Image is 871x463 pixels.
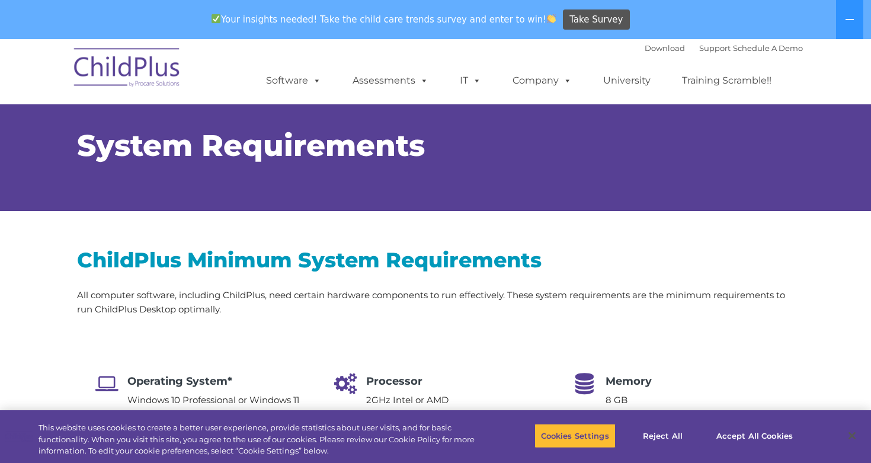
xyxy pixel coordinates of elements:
[341,69,440,92] a: Assessments
[358,117,409,126] span: Phone number
[699,43,731,53] a: Support
[547,14,556,23] img: 👏
[358,69,395,78] span: Last name
[645,43,685,53] a: Download
[670,69,783,92] a: Training Scramble!!
[77,247,794,273] h2: ChildPlus Minimum System Requirements
[206,8,561,31] span: Your insights needed! Take the child care trends survey and enter to win!
[68,40,187,99] img: ChildPlus by Procare Solutions
[366,375,422,388] span: Processor
[733,43,803,53] a: Schedule A Demo
[645,43,803,53] font: |
[254,69,333,92] a: Software
[501,69,584,92] a: Company
[77,127,425,164] span: System Requirements
[569,9,623,30] span: Take Survey
[626,423,700,448] button: Reject All
[366,394,449,405] span: 2GHz Intel or AMD
[448,69,493,92] a: IT
[534,423,616,448] button: Cookies Settings
[212,14,220,23] img: ✅
[39,422,479,457] div: This website uses cookies to create a better user experience, provide statistics about user visit...
[606,375,652,388] span: Memory
[839,423,865,449] button: Close
[77,288,794,317] p: All computer software, including ChildPlus, need certain hardware components to run effectively. ...
[606,394,627,405] span: 8 GB
[591,69,662,92] a: University
[563,9,630,30] a: Take Survey
[127,393,299,407] p: Windows 10 Professional or Windows 11
[710,423,799,448] button: Accept All Cookies
[127,373,299,389] h4: Operating System*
